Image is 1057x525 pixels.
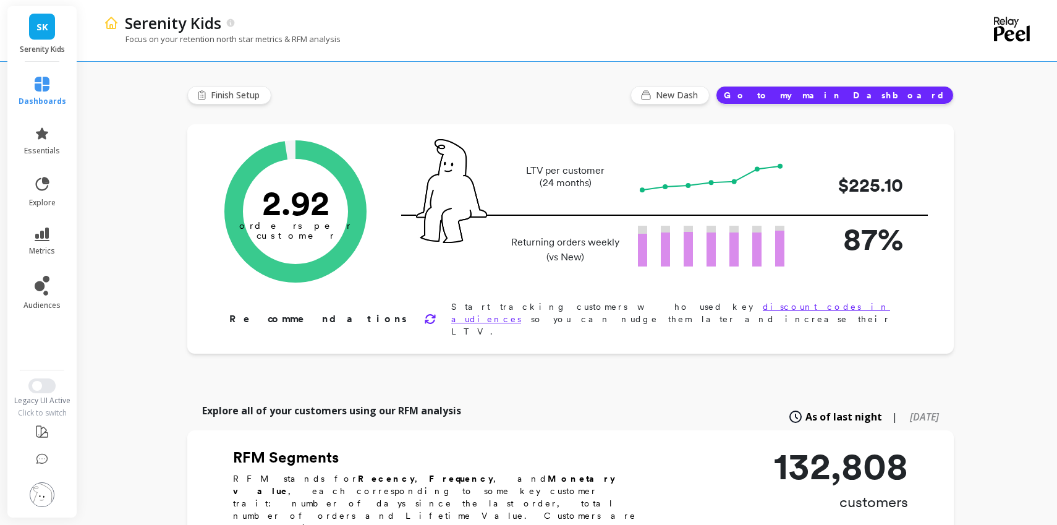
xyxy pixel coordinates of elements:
span: Finish Setup [211,89,263,101]
span: [DATE] [910,410,939,424]
button: Finish Setup [187,86,271,105]
p: Recommendations [229,312,409,327]
p: 132,808 [774,448,908,485]
b: Recency [358,474,415,484]
span: dashboards [19,96,66,106]
p: LTV per customer (24 months) [507,164,623,189]
span: metrics [29,246,55,256]
img: profile picture [30,482,54,507]
p: Serenity Kids [125,12,221,33]
text: 2.92 [262,182,329,223]
p: $225.10 [804,171,903,199]
p: Focus on your retention north star metrics & RFM analysis [104,33,341,45]
b: Frequency [429,474,493,484]
button: New Dash [630,86,710,105]
button: Go to my main Dashboard [716,86,954,105]
span: New Dash [656,89,702,101]
span: SK [36,20,48,34]
tspan: customer [257,230,335,241]
img: pal seatted on line [416,139,487,243]
img: header icon [104,15,119,30]
p: 87% [804,216,903,262]
span: As of last night [805,409,882,424]
span: audiences [23,301,61,310]
div: Legacy UI Active [6,396,79,406]
span: explore [29,198,56,208]
p: Explore all of your customers using our RFM analysis [202,403,461,418]
span: | [892,409,898,424]
h2: RFM Segments [233,448,653,467]
p: customers [774,492,908,512]
tspan: orders per [239,220,352,231]
p: Returning orders weekly (vs New) [507,235,623,265]
p: Start tracking customers who used key so you can nudge them later and increase their LTV. [451,301,914,338]
p: Serenity Kids [20,45,65,54]
span: essentials [24,146,60,156]
div: Click to switch [6,408,79,418]
button: Switch to New UI [28,378,56,393]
